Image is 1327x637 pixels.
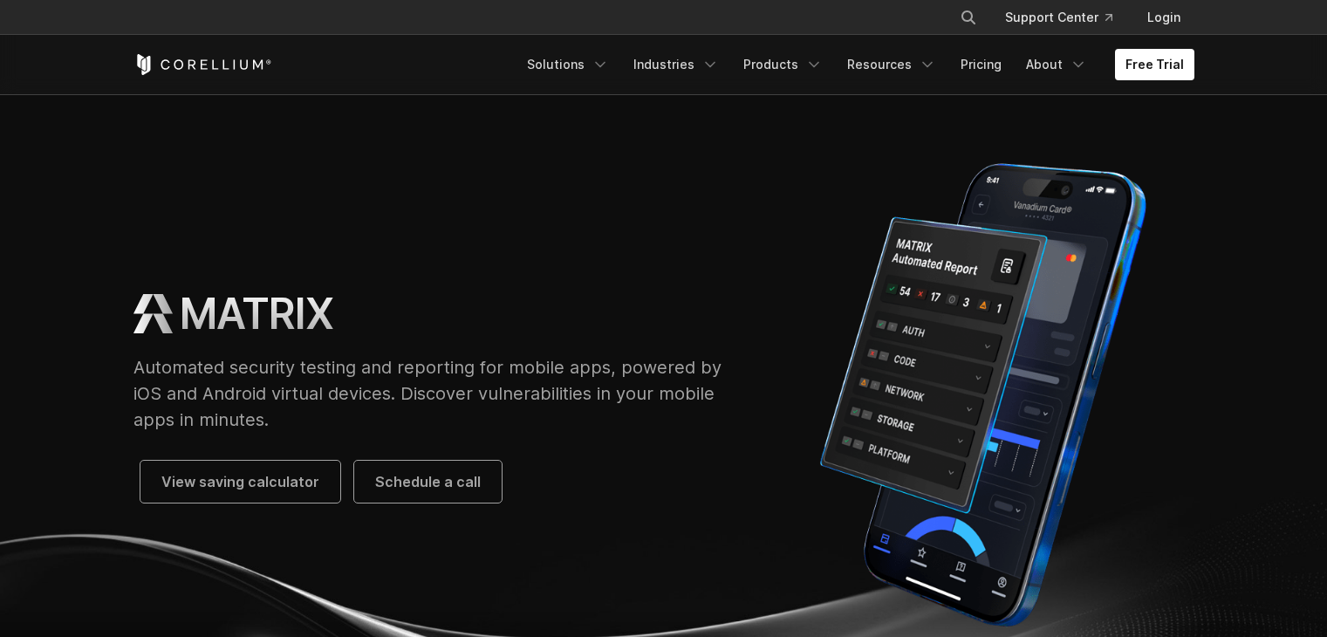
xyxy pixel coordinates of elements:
[375,471,481,492] span: Schedule a call
[354,461,502,503] a: Schedule a call
[991,2,1126,33] a: Support Center
[133,294,173,333] img: MATRIX Logo
[180,288,333,340] h1: MATRIX
[939,2,1194,33] div: Navigation Menu
[133,354,738,433] p: Automated security testing and reporting for mobile apps, powered by iOS and Android virtual devi...
[516,49,1194,80] div: Navigation Menu
[623,49,729,80] a: Industries
[953,2,984,33] button: Search
[161,471,319,492] span: View saving calculator
[1016,49,1098,80] a: About
[733,49,833,80] a: Products
[837,49,947,80] a: Resources
[133,54,272,75] a: Corellium Home
[140,461,340,503] a: View saving calculator
[1133,2,1194,33] a: Login
[1115,49,1194,80] a: Free Trial
[950,49,1012,80] a: Pricing
[516,49,619,80] a: Solutions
